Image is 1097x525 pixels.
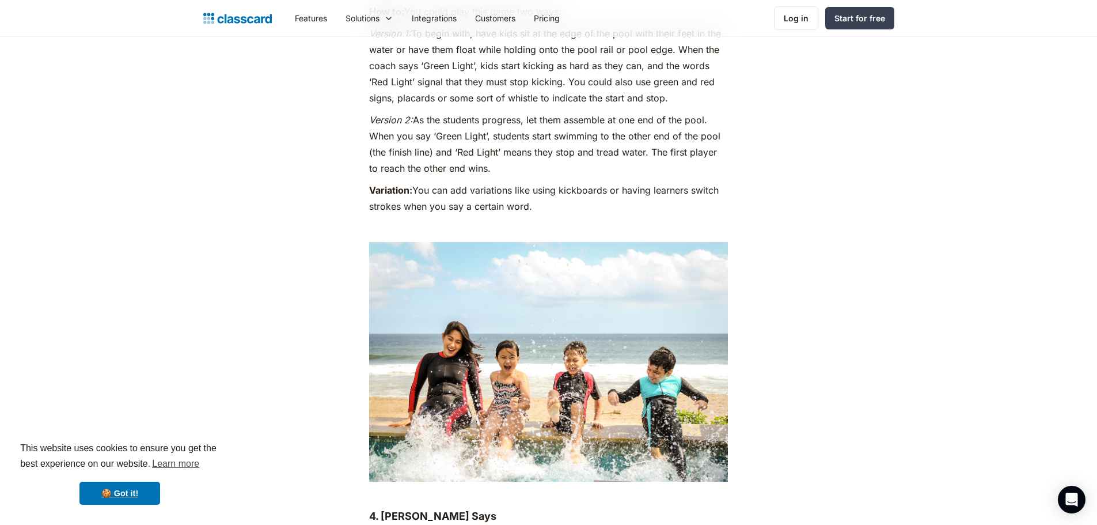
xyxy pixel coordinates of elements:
a: home [203,10,272,27]
div: Solutions [346,12,379,24]
div: Start for free [834,12,885,24]
div: Log in [784,12,808,24]
p: To begin with, have kids sit at the edge of the pool with their feet in the water or have them fl... [369,25,728,106]
p: ‍ [369,220,728,236]
div: cookieconsent [9,430,230,516]
div: Solutions [336,5,403,31]
h4: 4. [PERSON_NAME] Says [369,509,728,523]
a: Log in [774,6,818,30]
span: This website uses cookies to ensure you get the best experience on our website. [20,441,219,473]
a: Features [286,5,336,31]
img: a swim instructor and 3 kids sitting on the edge of a pool and kicking in the water [369,242,728,481]
a: dismiss cookie message [79,482,160,505]
a: Integrations [403,5,466,31]
p: ‍ [369,488,728,504]
a: learn more about cookies [150,455,201,473]
p: You can add variations like using kickboards or having learners switch strokes when you say a cer... [369,182,728,214]
a: Start for free [825,7,894,29]
em: Version 2: [369,114,413,126]
strong: Variation: [369,184,412,196]
div: Open Intercom Messenger [1058,486,1085,513]
a: Pricing [525,5,569,31]
a: Customers [466,5,525,31]
p: As the students progress, let them assemble at one end of the pool. When you say ‘Green Light’, s... [369,112,728,176]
